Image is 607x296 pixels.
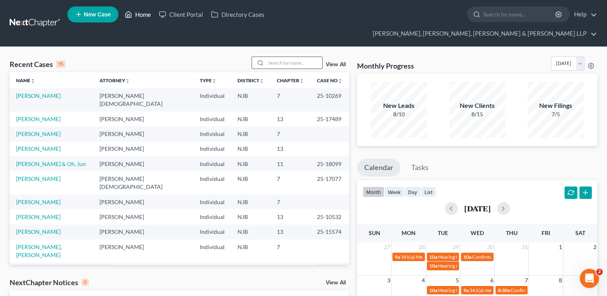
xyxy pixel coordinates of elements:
[472,254,563,260] span: Confirmation hearing for [PERSON_NAME]
[231,156,270,171] td: NJB
[125,79,130,83] i: unfold_more
[193,239,231,262] td: Individual
[421,276,426,285] span: 4
[81,279,89,286] div: 0
[326,62,346,67] a: View All
[193,142,231,156] td: Individual
[30,79,35,83] i: unfold_more
[231,225,270,239] td: NJB
[449,101,505,110] div: New Clients
[395,254,400,260] span: 9a
[401,254,479,260] span: 341(a) Meeting for [PERSON_NAME]
[383,242,391,252] span: 27
[84,12,111,18] span: New Case
[369,26,597,41] a: [PERSON_NAME], [PERSON_NAME], [PERSON_NAME] & [PERSON_NAME] LLP
[16,199,61,205] a: [PERSON_NAME]
[16,116,61,122] a: [PERSON_NAME]
[93,156,193,171] td: [PERSON_NAME]
[363,187,384,197] button: month
[270,195,311,209] td: 7
[524,276,528,285] span: 7
[326,280,346,286] a: View All
[471,229,484,236] span: Wed
[155,7,207,22] a: Client Portal
[299,79,304,83] i: unfold_more
[193,112,231,126] td: Individual
[266,57,322,69] input: Search by name...
[270,88,311,111] td: 7
[452,242,460,252] span: 29
[429,287,437,293] span: 10a
[469,287,589,293] span: 341(a) meeting for [PERSON_NAME] & [PERSON_NAME]
[483,7,556,22] input: Search by name...
[93,126,193,141] td: [PERSON_NAME]
[386,276,391,285] span: 3
[489,276,494,285] span: 6
[193,195,231,209] td: Individual
[10,59,65,69] div: Recent Cases
[580,269,599,288] iframe: Intercom live chat
[270,171,311,194] td: 7
[486,242,494,252] span: 30
[93,195,193,209] td: [PERSON_NAME]
[311,88,349,111] td: 25-10269
[498,287,510,293] span: 8:30a
[542,229,550,236] span: Fri
[193,263,231,278] td: Individual
[311,263,349,278] td: 25-17800
[311,156,349,171] td: 25-18099
[371,110,427,118] div: 8/10
[16,213,61,220] a: [PERSON_NAME]
[528,101,584,110] div: New Filings
[463,287,469,293] span: 9a
[270,209,311,224] td: 13
[311,112,349,126] td: 25-17489
[270,142,311,156] td: 13
[270,239,311,262] td: 7
[193,156,231,171] td: Individual
[558,276,563,285] span: 8
[207,7,268,22] a: Directory Cases
[429,263,437,269] span: 10a
[16,243,62,258] a: [PERSON_NAME], [PERSON_NAME]
[93,209,193,224] td: [PERSON_NAME]
[93,171,193,194] td: [PERSON_NAME][DEMOGRAPHIC_DATA]
[438,229,448,236] span: Tue
[593,242,597,252] span: 2
[438,263,501,269] span: Hearing for [PERSON_NAME]
[506,229,518,236] span: Thu
[596,269,603,275] span: 2
[231,195,270,209] td: NJB
[16,175,61,182] a: [PERSON_NAME]
[404,187,421,197] button: day
[402,229,416,236] span: Mon
[16,145,61,152] a: [PERSON_NAME]
[10,278,89,287] div: NextChapter Notices
[438,254,501,260] span: Hearing for [PERSON_NAME]
[16,130,61,137] a: [PERSON_NAME]
[371,101,427,110] div: New Leads
[311,225,349,239] td: 25-15574
[575,229,585,236] span: Sat
[429,254,437,260] span: 10a
[16,160,86,167] a: [PERSON_NAME] & Oh, Jun
[193,225,231,239] td: Individual
[511,287,602,293] span: Confirmation hearing for [PERSON_NAME]
[528,110,584,118] div: 7/5
[231,239,270,262] td: NJB
[231,263,270,278] td: NJB
[16,77,35,83] a: Nameunfold_more
[438,287,501,293] span: Hearing for [PERSON_NAME]
[93,239,193,262] td: [PERSON_NAME]
[338,79,343,83] i: unfold_more
[238,77,264,83] a: Districtunfold_more
[231,209,270,224] td: NJB
[212,79,217,83] i: unfold_more
[404,159,436,176] a: Tasks
[570,7,597,22] a: Help
[270,263,311,278] td: 7
[93,263,193,278] td: [PERSON_NAME]
[231,171,270,194] td: NJB
[311,209,349,224] td: 25-10532
[384,187,404,197] button: week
